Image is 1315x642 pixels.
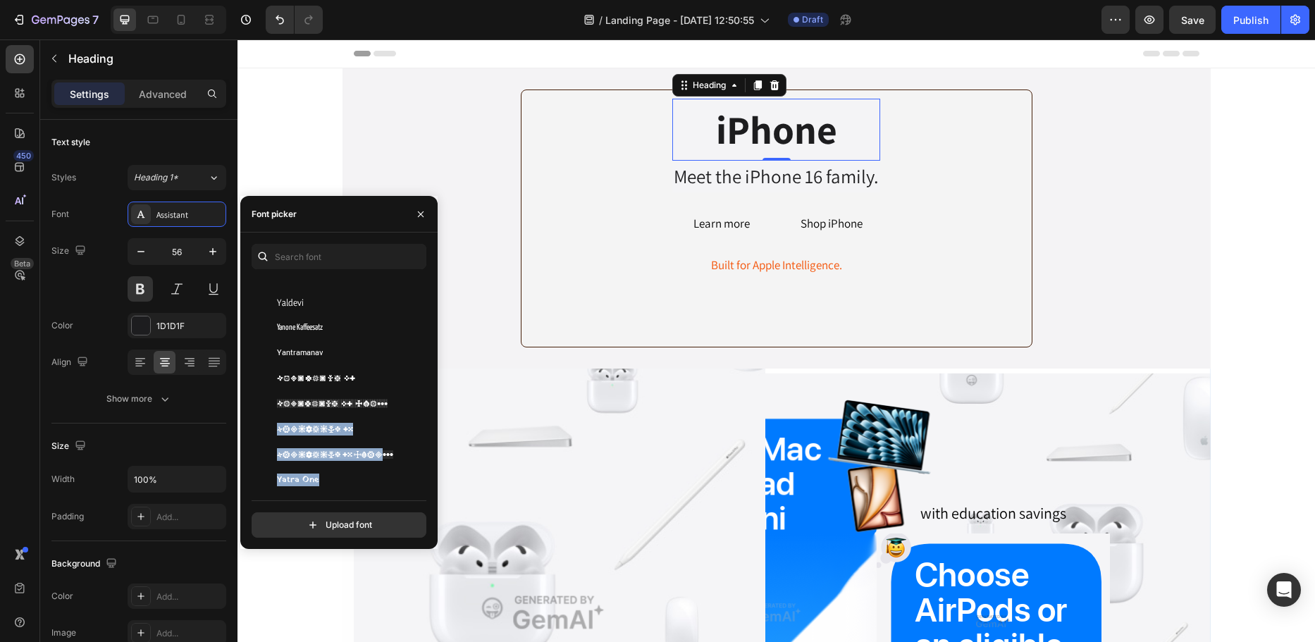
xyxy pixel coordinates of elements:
button: Show more [51,386,226,412]
div: Undo/Redo [266,6,323,34]
span: Yantramanav [277,347,323,359]
span: Yarndings 12 Charted [277,397,394,410]
span: Yarndings 20 [277,423,353,436]
div: Padding [51,510,84,523]
span: Save [1181,14,1204,26]
h2: iPhone [435,59,643,121]
button: Upload font [252,512,426,538]
input: Auto [128,467,226,492]
p: Heading [68,50,221,67]
div: Show more [106,392,172,406]
button: Heading 1* [128,165,226,190]
iframe: Design area [237,39,1315,642]
span: Yaldevi [277,296,304,309]
div: Assistant [156,209,223,221]
div: Add... [156,627,223,640]
p: Settings [70,87,109,101]
div: Align [51,353,91,372]
span: / [599,13,603,27]
div: Font [51,208,69,221]
button: with education savings [650,457,862,491]
input: Search font [252,244,426,269]
button: 7 [6,6,105,34]
div: Learn more [456,175,512,194]
button: Publish [1221,6,1280,34]
span: Yarndings 20 Charted [277,448,394,461]
div: Beta [11,258,34,269]
div: Upload font [306,518,372,532]
div: with education savings [683,462,829,486]
span: Yanone Kaffeesatz [277,321,323,334]
button: Learn more [436,170,532,199]
div: Styles [51,171,76,184]
p: Advanced [139,87,187,101]
p: 7 [92,11,99,28]
span: Draft [802,13,823,26]
div: Shop iPhone [563,175,625,194]
div: Built for Apple Intelligence. [295,216,783,237]
div: Add... [156,511,223,524]
div: Heading [452,39,491,52]
div: 1D1D1F [156,320,223,333]
div: Text style [51,136,90,149]
div: Color [51,590,73,603]
div: Image [51,626,76,639]
div: Font picker [252,208,297,221]
div: Size [51,242,89,261]
div: Open Intercom Messenger [1267,573,1301,607]
div: Size [51,437,89,456]
button: Shop iPhone [546,170,642,199]
div: Add... [156,591,223,603]
div: Width [51,473,75,486]
div: Background [51,555,120,574]
div: Publish [1233,13,1268,27]
button: Save [1169,6,1216,34]
span: Yatra One [277,474,319,486]
span: Yarndings 12 [277,372,355,385]
div: 450 [13,150,34,161]
span: Landing Page - [DATE] 12:50:55 [605,13,754,27]
div: Color [51,319,73,332]
span: Heading 1* [134,171,178,184]
div: Meet the iPhone 16 family. [435,121,643,153]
